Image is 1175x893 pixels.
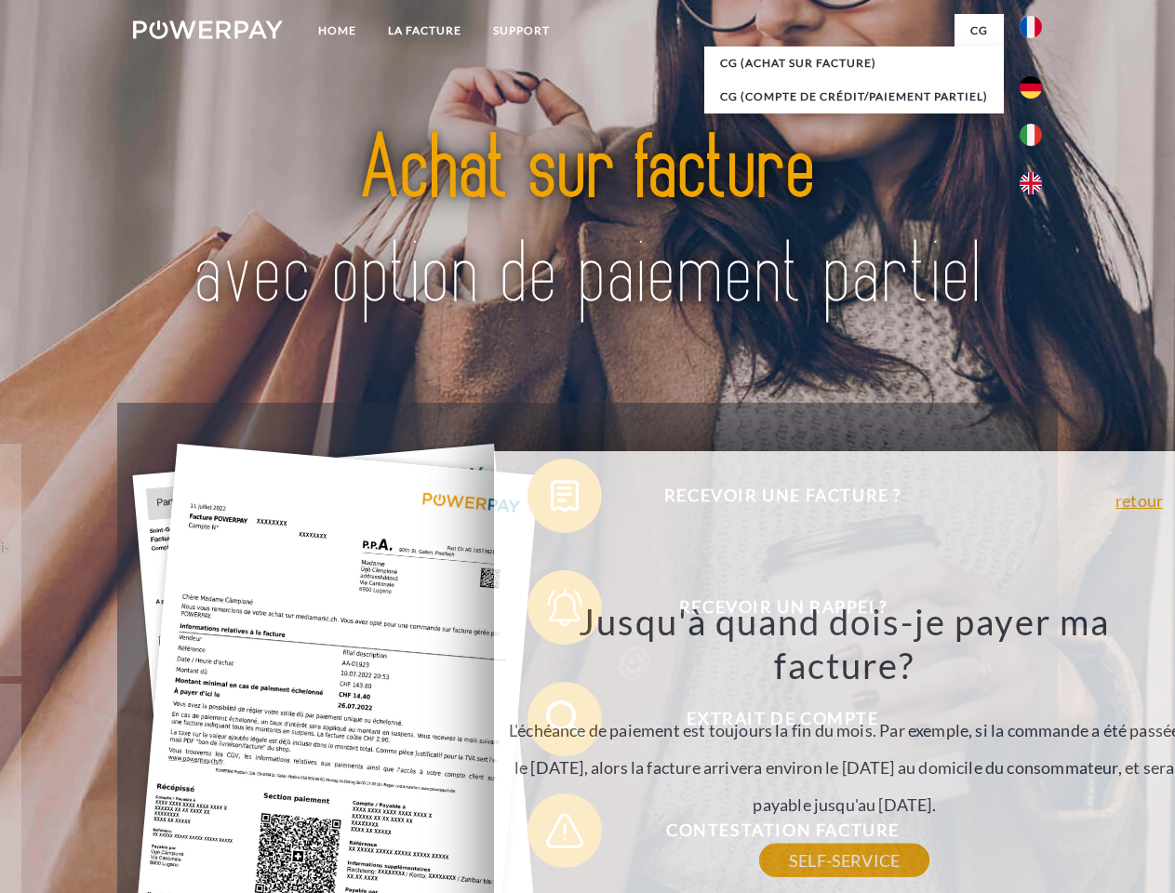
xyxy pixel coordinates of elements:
[704,47,1004,80] a: CG (achat sur facture)
[1115,492,1163,509] a: retour
[1020,172,1042,194] img: en
[704,80,1004,113] a: CG (Compte de crédit/paiement partiel)
[1020,124,1042,146] img: it
[955,14,1004,47] a: CG
[477,14,566,47] a: Support
[1020,16,1042,38] img: fr
[133,20,283,39] img: logo-powerpay-white.svg
[302,14,372,47] a: Home
[1020,76,1042,99] img: de
[759,844,929,877] a: SELF-SERVICE
[178,89,997,356] img: title-powerpay_fr.svg
[372,14,477,47] a: LA FACTURE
